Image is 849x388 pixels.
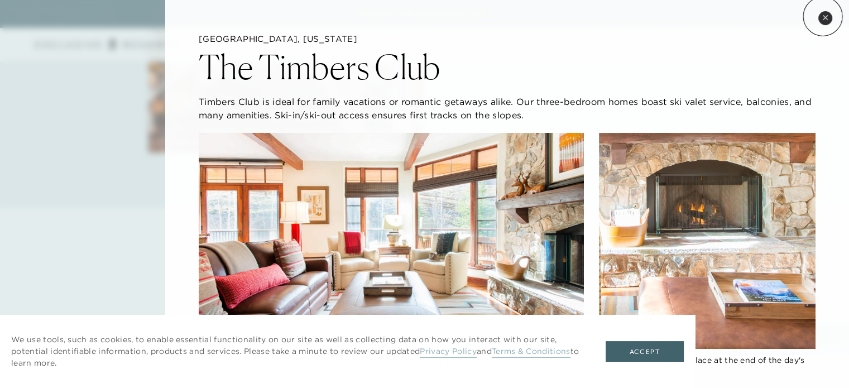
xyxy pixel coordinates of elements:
p: Timbers Club is ideal for family vacations or romantic getaways alike. Our three-bedroom homes bo... [199,95,816,122]
p: We use tools, such as cookies, to enable essential functionality on our site as well as collectin... [11,334,583,369]
span: Gather around the fireplace at the end of the day's activities [599,355,804,377]
a: Terms & Conditions [492,346,570,358]
a: Privacy Policy [420,346,476,358]
h5: [GEOGRAPHIC_DATA], [US_STATE] [199,33,816,45]
h2: The Timbers Club [199,50,440,84]
button: Accept [606,341,684,362]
